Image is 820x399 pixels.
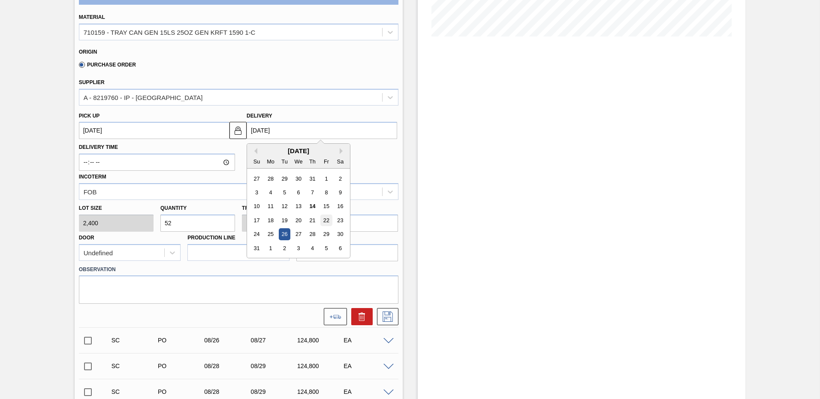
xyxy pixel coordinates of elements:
[202,363,254,369] div: 08/28/2025
[251,156,262,167] div: Su
[79,235,94,241] label: Door
[202,388,254,395] div: 08/28/2025
[307,215,318,226] div: Choose Thursday, August 21st, 2025
[335,187,346,198] div: Choose Saturday, August 9th, 2025
[79,202,154,215] label: Lot size
[279,156,290,167] div: Tu
[307,173,318,184] div: Choose Thursday, July 31st, 2025
[307,156,318,167] div: Th
[229,122,247,139] button: locked
[279,215,290,226] div: Choose Tuesday, August 19th, 2025
[320,201,332,212] div: Choose Friday, August 15th, 2025
[109,337,161,344] div: Suggestion Created
[293,173,304,184] div: Choose Wednesday, July 30th, 2025
[265,229,277,240] div: Choose Monday, August 25th, 2025
[79,113,100,119] label: Pick up
[320,187,332,198] div: Choose Friday, August 8th, 2025
[293,215,304,226] div: Choose Wednesday, August 20th, 2025
[247,147,350,154] div: [DATE]
[79,122,229,139] input: mm/dd/yyyy
[251,173,262,184] div: Choose Sunday, July 27th, 2025
[156,388,208,395] div: Purchase order
[335,242,346,254] div: Choose Saturday, September 6th, 2025
[293,156,304,167] div: We
[265,173,277,184] div: Choose Monday, July 28th, 2025
[320,308,347,325] div: Add to the load composition
[265,242,277,254] div: Choose Monday, September 1st, 2025
[295,363,347,369] div: 124,800
[79,263,398,276] label: Observation
[335,201,346,212] div: Choose Saturday, August 16th, 2025
[320,242,332,254] div: Choose Friday, September 5th, 2025
[202,337,254,344] div: 08/26/2025
[79,79,105,85] label: Supplier
[249,337,301,344] div: 08/27/2025
[250,172,347,255] div: month 2025-08
[293,201,304,212] div: Choose Wednesday, August 13th, 2025
[242,205,263,211] label: Trucks
[335,229,346,240] div: Choose Saturday, August 30th, 2025
[341,363,393,369] div: EA
[335,173,346,184] div: Choose Saturday, August 2nd, 2025
[340,148,346,154] button: Next Month
[295,388,347,395] div: 124,800
[251,201,262,212] div: Choose Sunday, August 10th, 2025
[307,229,318,240] div: Choose Thursday, August 28th, 2025
[251,148,257,154] button: Previous Month
[251,229,262,240] div: Choose Sunday, August 24th, 2025
[265,215,277,226] div: Choose Monday, August 18th, 2025
[251,242,262,254] div: Choose Sunday, August 31st, 2025
[307,242,318,254] div: Choose Thursday, September 4th, 2025
[279,229,290,240] div: Choose Tuesday, August 26th, 2025
[320,229,332,240] div: Choose Friday, August 29th, 2025
[251,187,262,198] div: Choose Sunday, August 3rd, 2025
[347,308,373,325] div: Delete Suggestion
[279,187,290,198] div: Choose Tuesday, August 5th, 2025
[251,215,262,226] div: Choose Sunday, August 17th, 2025
[249,363,301,369] div: 08/29/2025
[293,242,304,254] div: Choose Wednesday, September 3rd, 2025
[265,201,277,212] div: Choose Monday, August 11th, 2025
[279,242,290,254] div: Choose Tuesday, September 2nd, 2025
[307,187,318,198] div: Choose Thursday, August 7th, 2025
[295,337,347,344] div: 124,800
[84,249,113,256] div: Undefined
[341,337,393,344] div: EA
[79,174,106,180] label: Incoterm
[233,125,243,136] img: locked
[373,308,398,325] div: Save Suggestion
[247,122,397,139] input: mm/dd/yyyy
[335,215,346,226] div: Choose Saturday, August 23rd, 2025
[249,388,301,395] div: 08/29/2025
[293,229,304,240] div: Choose Wednesday, August 27th, 2025
[84,28,256,36] div: 710159 - TRAY CAN GEN 15LS 25OZ GEN KRFT 1590 1-C
[156,337,208,344] div: Purchase order
[307,201,318,212] div: Choose Thursday, August 14th, 2025
[293,187,304,198] div: Choose Wednesday, August 6th, 2025
[79,62,136,68] label: Purchase Order
[84,94,203,101] div: A - 8219760 - IP - [GEOGRAPHIC_DATA]
[265,156,277,167] div: Mo
[279,201,290,212] div: Choose Tuesday, August 12th, 2025
[79,49,97,55] label: Origin
[341,388,393,395] div: EA
[84,188,97,195] div: FOB
[265,187,277,198] div: Choose Monday, August 4th, 2025
[187,235,235,241] label: Production Line
[320,156,332,167] div: Fr
[160,205,187,211] label: Quantity
[109,363,161,369] div: Suggestion Created
[79,141,235,154] label: Delivery Time
[79,14,105,20] label: Material
[109,388,161,395] div: Suggestion Created
[247,113,272,119] label: Delivery
[320,215,332,226] div: Choose Friday, August 22nd, 2025
[156,363,208,369] div: Purchase order
[320,173,332,184] div: Choose Friday, August 1st, 2025
[335,156,346,167] div: Sa
[279,173,290,184] div: Choose Tuesday, July 29th, 2025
